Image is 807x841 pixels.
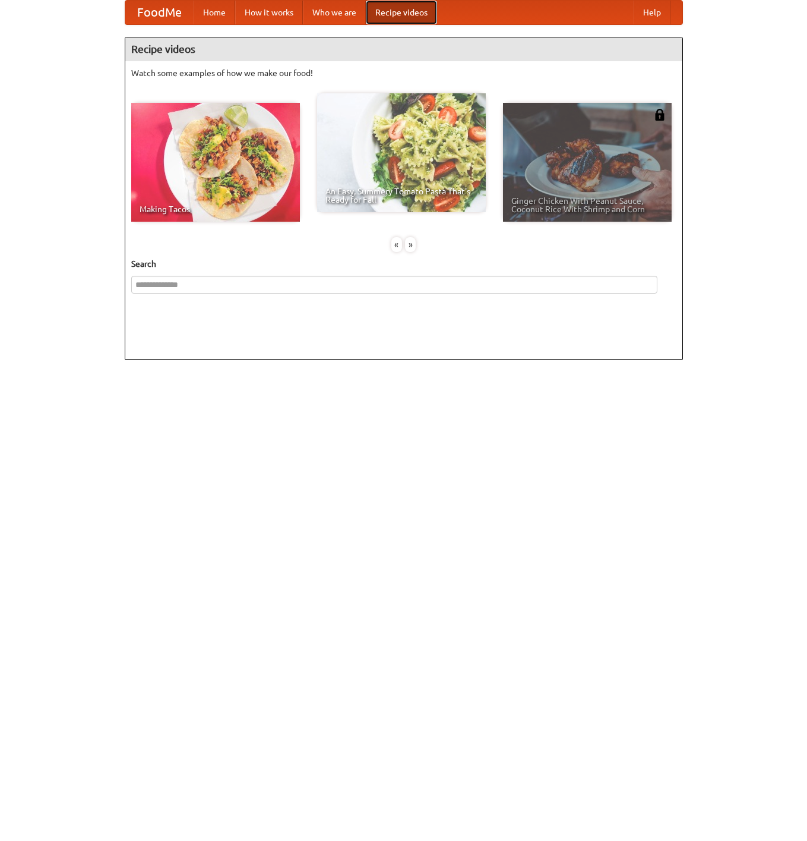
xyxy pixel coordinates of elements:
a: Home [194,1,235,24]
a: FoodMe [125,1,194,24]
h4: Recipe videos [125,37,682,61]
a: Who we are [303,1,366,24]
img: 483408.png [654,109,666,121]
a: Making Tacos [131,103,300,222]
a: Help [634,1,670,24]
div: « [391,237,402,252]
p: Watch some examples of how we make our food! [131,67,676,79]
div: » [405,237,416,252]
a: An Easy, Summery Tomato Pasta That's Ready for Fall [317,93,486,212]
a: Recipe videos [366,1,437,24]
span: Making Tacos [140,205,292,213]
h5: Search [131,258,676,270]
span: An Easy, Summery Tomato Pasta That's Ready for Fall [325,187,477,204]
a: How it works [235,1,303,24]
